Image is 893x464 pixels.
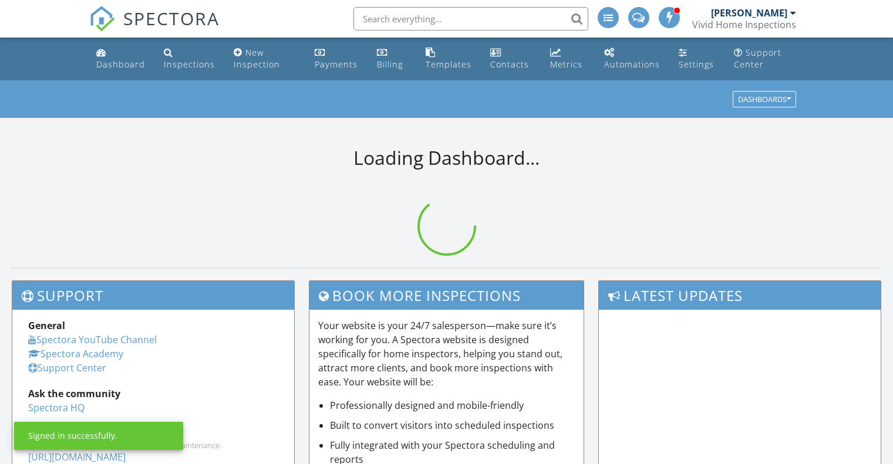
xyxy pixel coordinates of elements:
div: New Inspection [234,47,280,70]
a: Spectora YouTube Channel [28,333,157,346]
a: Templates [421,42,476,76]
div: Check system performance and scheduled maintenance. [28,441,278,450]
a: Metrics [545,42,591,76]
div: Inspections [164,59,215,70]
span: SPECTORA [123,6,220,31]
li: Professionally designed and mobile-friendly [330,398,575,412]
a: Contacts [486,42,535,76]
a: Spectora HQ [28,401,85,414]
a: Payments [310,42,363,76]
div: Payments [315,59,358,70]
div: [PERSON_NAME] [711,7,787,19]
img: The Best Home Inspection Software - Spectora [89,6,115,32]
a: Inspections [159,42,220,76]
a: Automations (Advanced) [599,42,665,76]
a: Spectora Academy [28,347,123,360]
div: Dashboard [96,59,145,70]
div: Ask the community [28,387,278,401]
div: Settings [679,59,714,70]
strong: General [28,319,65,332]
div: Dashboards [738,96,791,104]
h3: Latest Updates [599,281,881,310]
h3: Support [12,281,294,310]
div: Metrics [550,59,582,70]
div: Templates [426,59,471,70]
button: Dashboards [733,92,796,108]
a: Support Center [729,42,801,76]
a: Dashboard [92,42,150,76]
div: Vivid Home Inspections [692,19,796,31]
div: Support Center [734,47,781,70]
div: Signed in successfully. [28,430,117,442]
a: Billing [372,42,412,76]
li: Built to convert visitors into scheduled inspections [330,418,575,432]
h3: Book More Inspections [309,281,584,310]
a: New Inspection [229,42,301,76]
div: Contacts [490,59,529,70]
div: Automations [604,59,660,70]
p: Your website is your 24/7 salesperson—make sure it’s working for you. A Spectora website is desig... [318,319,575,389]
a: Settings [674,42,719,76]
a: SPECTORA [89,16,220,40]
a: Support Center [28,361,106,374]
input: Search everything... [353,7,588,31]
a: [URL][DOMAIN_NAME] [28,451,126,463]
div: Billing [377,59,403,70]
